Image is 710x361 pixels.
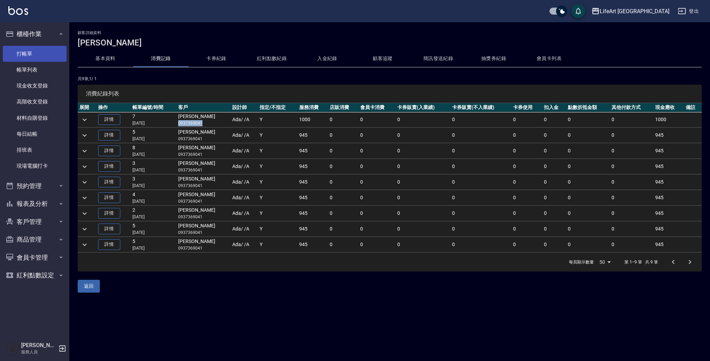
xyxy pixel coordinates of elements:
[624,259,658,265] p: 第 1–9 筆 共 9 筆
[3,177,67,195] button: 預約管理
[78,280,100,293] button: 返回
[176,112,231,127] td: [PERSON_NAME]
[78,38,702,48] h3: [PERSON_NAME]
[589,4,672,18] button: LifeArt [GEOGRAPHIC_DATA]
[396,175,450,190] td: 0
[566,112,610,127] td: 0
[178,136,229,142] p: 0937369041
[98,192,120,203] a: 詳情
[131,190,176,205] td: 4
[297,159,328,174] td: 945
[358,143,396,159] td: 0
[231,143,258,159] td: Ada / /A
[450,128,511,143] td: 0
[78,103,96,112] th: 展開
[511,206,542,221] td: 0
[3,195,67,213] button: 報表及分析
[450,237,511,252] td: 0
[450,159,511,174] td: 0
[178,167,229,173] p: 0937369041
[610,159,653,174] td: 0
[132,120,175,126] p: [DATE]
[571,4,585,18] button: save
[98,130,120,141] a: 詳情
[79,224,90,234] button: expand row
[396,190,450,205] td: 0
[131,112,176,127] td: 7
[231,190,258,205] td: Ada / /A
[358,159,396,174] td: 0
[610,175,653,190] td: 0
[176,237,231,252] td: [PERSON_NAME]
[653,221,684,237] td: 945
[653,159,684,174] td: 945
[98,224,120,234] a: 詳情
[566,175,610,190] td: 0
[244,50,300,67] button: 紅利點數紀錄
[542,128,566,143] td: 0
[79,130,90,141] button: expand row
[78,50,133,67] button: 基本資料
[8,6,28,15] img: Logo
[133,50,189,67] button: 消費記錄
[566,128,610,143] td: 0
[132,245,175,251] p: [DATE]
[410,50,466,67] button: 簡訊發送紀錄
[231,206,258,221] td: Ada / /A
[131,206,176,221] td: 2
[521,50,577,67] button: 會員卡列表
[178,214,229,220] p: 0937369041
[569,259,594,265] p: 每頁顯示數量
[86,90,693,97] span: 消費紀錄列表
[566,221,610,237] td: 0
[610,237,653,252] td: 0
[258,190,297,205] td: Y
[21,342,57,349] h5: [PERSON_NAME]
[258,175,297,190] td: Y
[132,183,175,189] p: [DATE]
[450,206,511,221] td: 0
[396,221,450,237] td: 0
[653,190,684,205] td: 945
[3,62,67,78] a: 帳單列表
[328,159,358,174] td: 0
[131,128,176,143] td: 5
[328,143,358,159] td: 0
[79,193,90,203] button: expand row
[466,50,521,67] button: 抽獎券紀錄
[511,190,542,205] td: 0
[78,31,702,35] h2: 顧客詳細資料
[542,112,566,127] td: 0
[542,175,566,190] td: 0
[610,112,653,127] td: 0
[511,103,542,112] th: 卡券使用
[328,190,358,205] td: 0
[511,112,542,127] td: 0
[231,159,258,174] td: Ada / /A
[600,7,669,16] div: LifeArt [GEOGRAPHIC_DATA]
[3,249,67,267] button: 會員卡管理
[396,143,450,159] td: 0
[328,175,358,190] td: 0
[610,143,653,159] td: 0
[132,214,175,220] p: [DATE]
[396,237,450,252] td: 0
[98,239,120,250] a: 詳情
[176,206,231,221] td: [PERSON_NAME]
[231,221,258,237] td: Ada / /A
[328,206,358,221] td: 0
[450,175,511,190] td: 0
[231,112,258,127] td: Ada / /A
[566,143,610,159] td: 0
[328,112,358,127] td: 0
[566,103,610,112] th: 點數折抵金額
[297,128,328,143] td: 945
[3,266,67,284] button: 紅利點數設定
[450,103,511,112] th: 卡券販賣(不入業績)
[300,50,355,67] button: 入金紀錄
[3,94,67,110] a: 高階收支登錄
[542,143,566,159] td: 0
[176,190,231,205] td: [PERSON_NAME]
[178,245,229,251] p: 0937369041
[297,103,328,112] th: 服務消費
